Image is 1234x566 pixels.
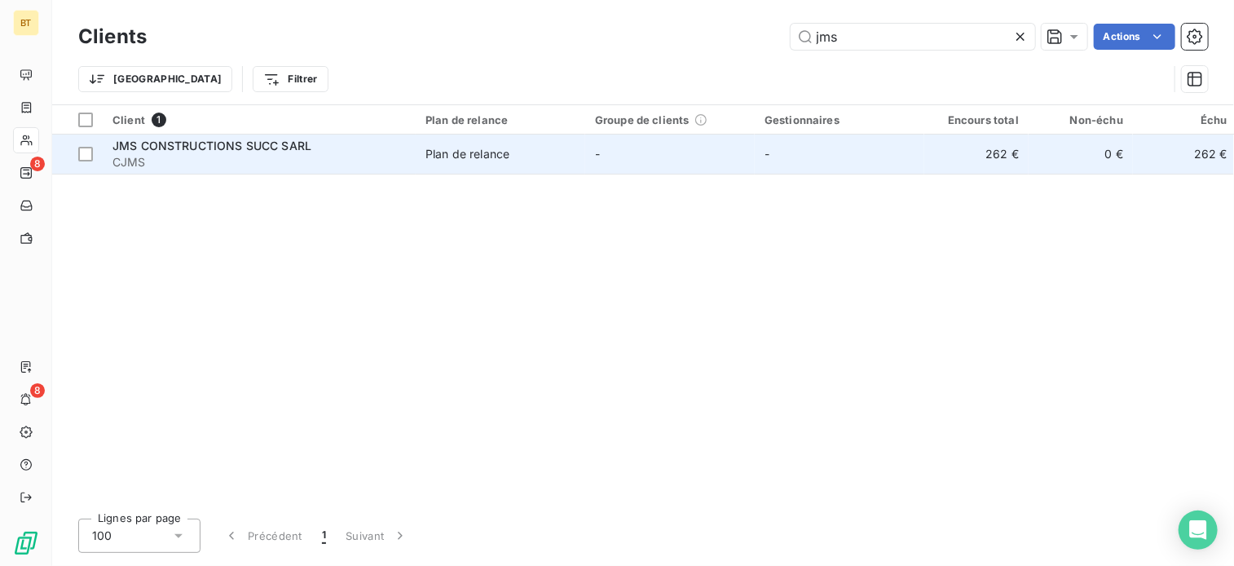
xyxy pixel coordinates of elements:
[112,154,406,170] span: CJMS
[253,66,328,92] button: Filtrer
[1038,113,1123,126] div: Non-échu
[425,113,575,126] div: Plan de relance
[1143,113,1227,126] div: Échu
[1179,511,1218,550] div: Open Intercom Messenger
[13,530,39,556] img: Logo LeanPay
[112,139,311,153] span: JMS CONSTRUCTIONS SUCC SARL
[78,22,147,51] h3: Clients
[765,113,914,126] div: Gestionnaires
[1029,135,1133,174] td: 0 €
[425,146,509,162] div: Plan de relance
[765,147,769,161] span: -
[1094,24,1175,50] button: Actions
[322,528,326,544] span: 1
[595,147,600,161] span: -
[924,135,1029,174] td: 262 €
[13,10,39,36] div: BT
[152,113,166,127] span: 1
[214,519,312,553] button: Précédent
[30,157,45,171] span: 8
[312,519,336,553] button: 1
[30,383,45,398] span: 8
[112,113,145,126] span: Client
[336,519,418,553] button: Suivant
[595,113,690,126] span: Groupe de clients
[791,24,1035,50] input: Rechercher
[78,66,232,92] button: [GEOGRAPHIC_DATA]
[92,528,112,544] span: 100
[934,113,1019,126] div: Encours total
